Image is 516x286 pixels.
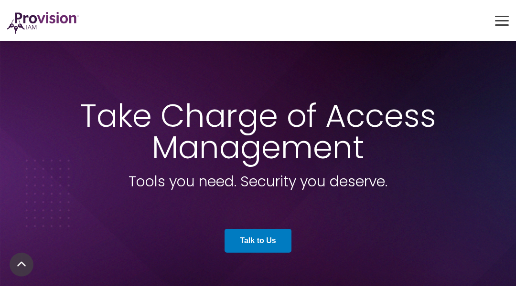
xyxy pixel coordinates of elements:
span: Tools you need. Security you deserve. [129,171,387,192]
img: ProvisionIAM-Logo-Purple [7,12,79,34]
strong: Talk to Us [240,236,276,245]
button: Toggle Side Menu [495,16,509,24]
span: Take Charge of Access Management [80,94,436,169]
a: Talk to Us [225,229,291,253]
